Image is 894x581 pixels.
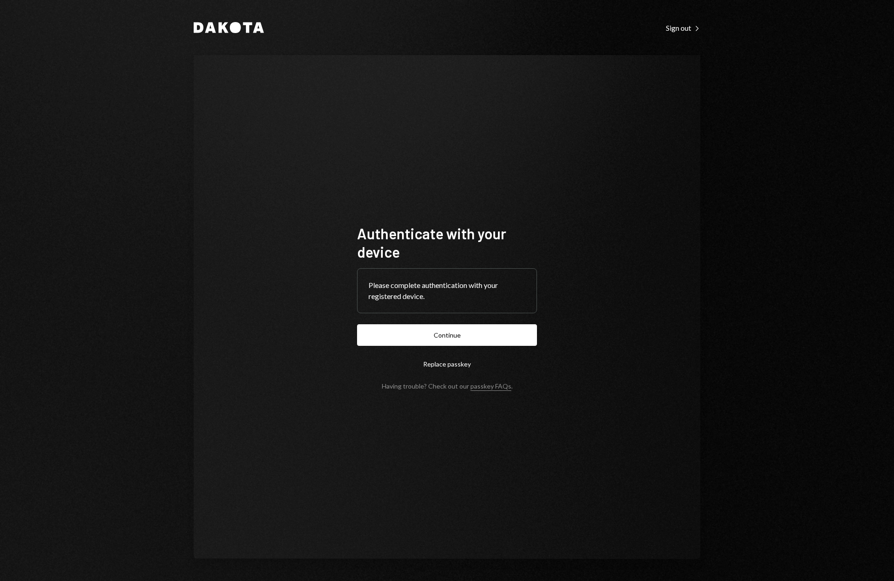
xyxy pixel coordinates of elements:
[382,382,513,390] div: Having trouble? Check out our .
[666,23,700,33] a: Sign out
[666,23,700,33] div: Sign out
[357,353,537,375] button: Replace passkey
[369,280,525,302] div: Please complete authentication with your registered device.
[357,324,537,346] button: Continue
[470,382,511,391] a: passkey FAQs
[357,224,537,261] h1: Authenticate with your device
